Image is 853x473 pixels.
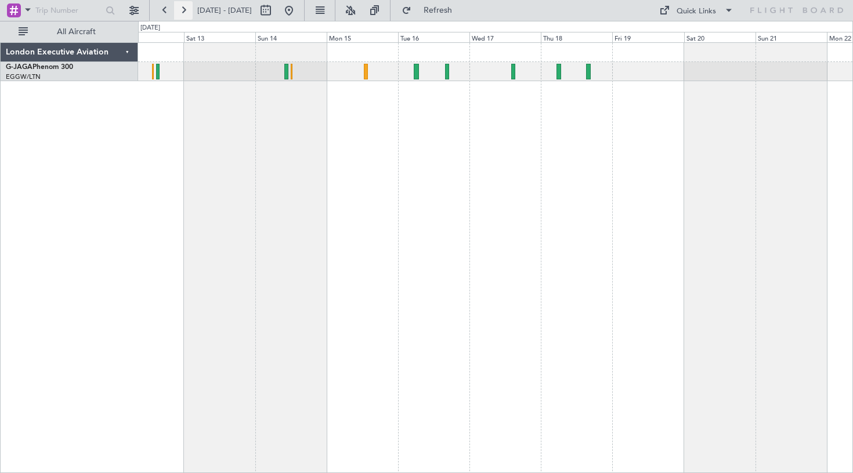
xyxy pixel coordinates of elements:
div: Sun 14 [255,32,327,42]
button: Quick Links [653,1,739,20]
input: Trip Number [35,2,102,19]
a: G-JAGAPhenom 300 [6,64,73,71]
div: Fri 19 [612,32,684,42]
button: All Aircraft [13,23,126,41]
div: Fri 12 [112,32,183,42]
div: Mon 15 [327,32,398,42]
button: Refresh [396,1,466,20]
div: Quick Links [677,6,716,17]
span: [DATE] - [DATE] [197,5,252,16]
a: EGGW/LTN [6,72,41,81]
div: Sat 13 [184,32,255,42]
span: Refresh [414,6,462,14]
div: Sun 21 [756,32,827,42]
div: Sat 20 [684,32,756,42]
div: Tue 16 [398,32,469,42]
span: G-JAGA [6,64,32,71]
div: Thu 18 [541,32,612,42]
div: Wed 17 [469,32,541,42]
span: All Aircraft [30,28,122,36]
div: [DATE] [140,23,160,33]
